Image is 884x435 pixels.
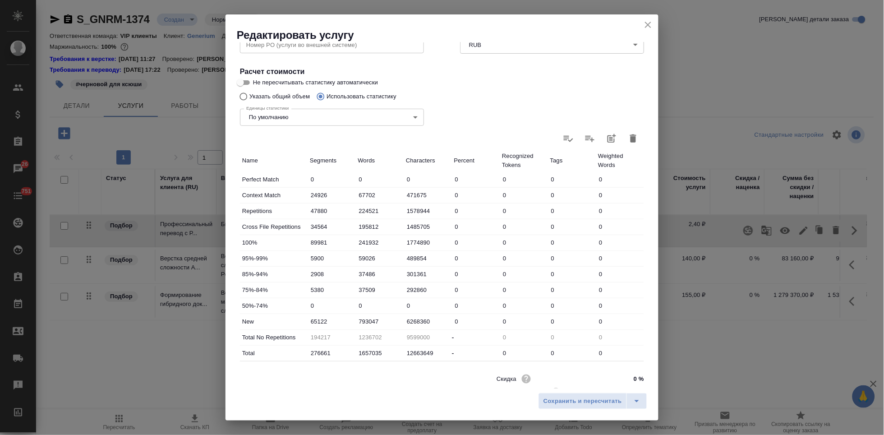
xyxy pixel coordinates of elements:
p: Words [358,156,402,165]
input: ✎ Введи что-нибудь [356,204,404,217]
input: ✎ Введи что-нибудь [356,315,404,328]
p: Total [242,349,305,358]
p: 95%-99% [242,254,305,263]
input: ✎ Введи что-нибудь [500,283,548,296]
input: ✎ Введи что-нибудь [548,283,596,296]
input: ✎ Введи что-нибудь [452,283,500,296]
div: - [452,348,500,359]
input: ✎ Введи что-нибудь [404,299,452,312]
input: ✎ Введи что-нибудь [356,283,404,296]
input: ✎ Введи что-нибудь [356,220,404,233]
input: ✎ Введи что-нибудь [356,252,404,265]
input: ✎ Введи что-нибудь [548,220,596,233]
input: ✎ Введи что-нибудь [404,283,452,296]
input: ✎ Введи что-нибудь [596,347,644,360]
p: 75%-84% [242,286,305,295]
p: Weighted Words [598,152,642,170]
input: ✎ Введи что-нибудь [596,236,644,249]
input: ✎ Введи что-нибудь [404,347,452,360]
input: ✎ Введи что-нибудь [596,252,644,265]
input: ✎ Введи что-нибудь [596,283,644,296]
input: ✎ Введи что-нибудь [356,236,404,249]
input: ✎ Введи что-нибудь [308,189,356,202]
input: ✎ Введи что-нибудь [596,189,644,202]
input: ✎ Введи что-нибудь [308,220,356,233]
p: Стоимость услуги [497,388,546,397]
p: New [242,317,305,326]
input: ✎ Введи что-нибудь [452,252,500,265]
input: ✎ Введи что-нибудь [404,315,452,328]
span: Не пересчитывать статистику автоматически [253,78,378,87]
input: ✎ Введи что-нибудь [500,252,548,265]
input: ✎ Введи что-нибудь [452,189,500,202]
div: RUB [460,36,644,53]
button: Удалить статистику [622,128,644,149]
input: ✎ Введи что-нибудь [308,268,356,281]
input: ✎ Введи что-нибудь [596,315,644,328]
button: Добавить статистику в работы [601,128,622,149]
input: ✎ Введи что-нибудь [596,204,644,217]
input: ✎ Введи что-нибудь [596,173,644,186]
button: Сохранить и пересчитать [539,393,627,409]
input: ✎ Введи что-нибудь [548,252,596,265]
input: ✎ Введи что-нибудь [404,204,452,217]
input: ✎ Введи что-нибудь [500,299,548,312]
input: ✎ Введи что-нибудь [500,220,548,233]
input: Пустое поле [308,331,356,344]
h4: Расчет стоимости [240,66,644,77]
input: ✎ Введи что-нибудь [308,299,356,312]
input: ✎ Введи что-нибудь [404,220,452,233]
p: 85%-94% [242,270,305,279]
input: ✎ Введи что-нибудь [308,236,356,249]
input: ✎ Введи что-нибудь [308,204,356,217]
input: ✎ Введи что-нибудь [452,236,500,249]
input: ✎ Введи что-нибудь [452,268,500,281]
input: ✎ Введи что-нибудь [596,299,644,312]
input: ✎ Введи что-нибудь [404,236,452,249]
input: ✎ Введи что-нибудь [356,347,404,360]
input: ✎ Введи что-нибудь [500,236,548,249]
button: close [641,18,655,32]
input: ✎ Введи что-нибудь [596,268,644,281]
input: ✎ Введи что-нибудь [548,299,596,312]
input: Пустое поле [548,331,596,344]
input: ✎ Введи что-нибудь [548,173,596,186]
input: ✎ Введи что-нибудь [610,372,644,385]
input: Пустое поле [356,331,404,344]
input: ✎ Введи что-нибудь [404,173,452,186]
input: ✎ Введи что-нибудь [404,252,452,265]
div: split button [539,393,647,409]
input: ✎ Введи что-нибудь [500,204,548,217]
input: ✎ Введи что-нибудь [548,347,596,360]
p: Скидка [497,375,516,384]
p: Cross File Repetitions [242,222,305,231]
input: ✎ Введи что-нибудь [548,268,596,281]
input: ✎ Введи что-нибудь [548,189,596,202]
input: ✎ Введи что-нибудь [308,347,356,360]
input: Пустое поле [500,331,548,344]
div: По умолчанию [240,109,424,126]
p: Total No Repetitions [242,333,305,342]
input: ✎ Введи что-нибудь [596,220,644,233]
input: ✎ Введи что-нибудь [548,315,596,328]
input: ✎ Введи что-нибудь [356,189,404,202]
h2: Редактировать услугу [237,28,658,42]
input: ✎ Введи что-нибудь [308,283,356,296]
input: ✎ Введи что-нибудь [308,173,356,186]
input: ✎ Введи что-нибудь [500,268,548,281]
input: ✎ Введи что-нибудь [548,236,596,249]
p: 50%-74% [242,301,305,310]
input: Пустое поле [404,331,452,344]
span: Сохранить и пересчитать [543,396,622,407]
label: Слить статистику [579,128,601,149]
p: 100% [242,238,305,247]
p: Repetitions [242,207,305,216]
input: ✎ Введи что-нибудь [452,220,500,233]
input: Пустое поле [596,331,644,344]
p: Tags [550,156,594,165]
input: ✎ Введи что-нибудь [452,204,500,217]
input: ✎ Введи что-нибудь [452,299,500,312]
p: Percent [454,156,498,165]
input: ✎ Введи что-нибудь [356,299,404,312]
input: ✎ Введи что-нибудь [548,204,596,217]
